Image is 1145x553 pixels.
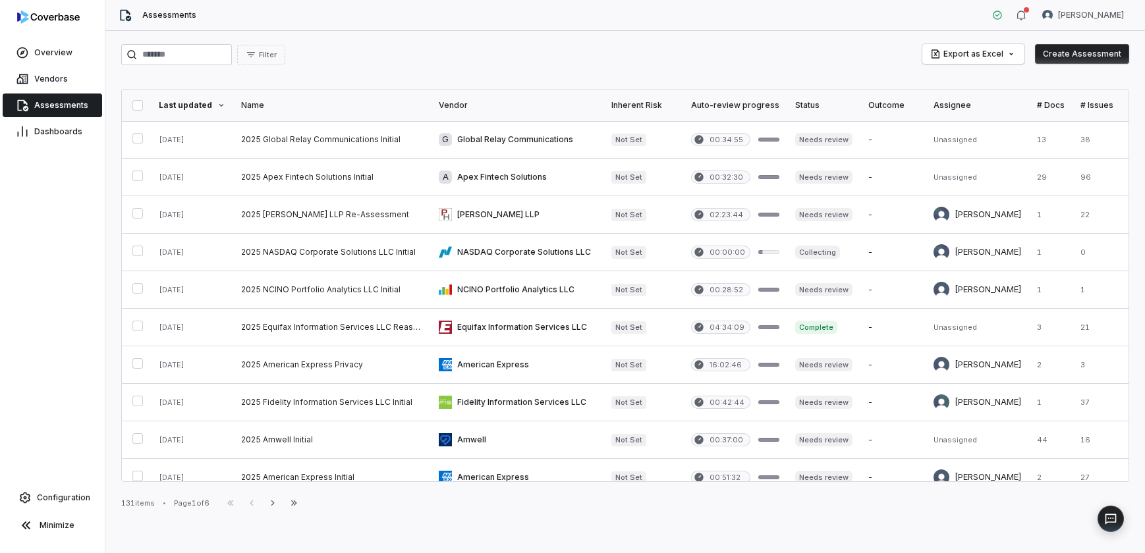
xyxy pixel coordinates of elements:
div: Outcome [868,100,918,111]
button: Curtis Nohl avatar[PERSON_NAME] [1034,5,1132,25]
button: Create Assessment [1035,44,1129,64]
div: # Issues [1080,100,1113,111]
div: Vendor [439,100,596,111]
div: Assignee [934,100,1021,111]
img: logo-D7KZi-bG.svg [17,11,80,24]
td: - [860,159,926,196]
a: Vendors [3,67,102,91]
td: - [860,384,926,421]
div: Name [241,100,423,111]
button: Minimize [5,512,99,539]
span: Assessments [142,10,196,20]
td: - [860,234,926,271]
img: Isaac Mousel avatar [934,244,949,260]
a: Assessments [3,93,102,117]
span: Minimize [40,520,74,531]
td: - [860,196,926,234]
td: - [860,459,926,496]
span: Assessments [34,100,88,111]
span: Vendors [34,74,68,84]
img: Curtis Nohl avatar [1042,10,1053,20]
td: - [860,421,926,459]
span: Overview [34,47,72,58]
button: Filter [237,45,285,65]
a: Overview [3,41,102,65]
td: - [860,346,926,384]
div: Status [795,100,852,111]
td: - [860,121,926,159]
span: [PERSON_NAME] [1058,10,1124,20]
img: Madison Hull avatar [934,394,949,410]
div: Auto-review progress [691,100,779,111]
img: Bridget Seagraves avatar [934,469,949,485]
div: • [163,498,166,508]
a: Configuration [5,486,99,510]
img: Bridget Seagraves avatar [934,357,949,373]
img: Bridget Seagraves avatar [934,282,949,298]
div: 131 items [121,498,155,508]
button: Export as Excel [922,44,1024,64]
td: - [860,271,926,309]
span: Configuration [37,492,90,503]
div: Last updated [159,100,225,111]
span: Dashboards [34,126,82,137]
a: Dashboards [3,120,102,144]
span: Filter [259,50,277,60]
img: Isaac Mousel avatar [934,207,949,223]
div: Inherent Risk [611,100,675,111]
div: # Docs [1037,100,1065,111]
div: Page 1 of 6 [174,498,209,508]
td: - [860,309,926,346]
